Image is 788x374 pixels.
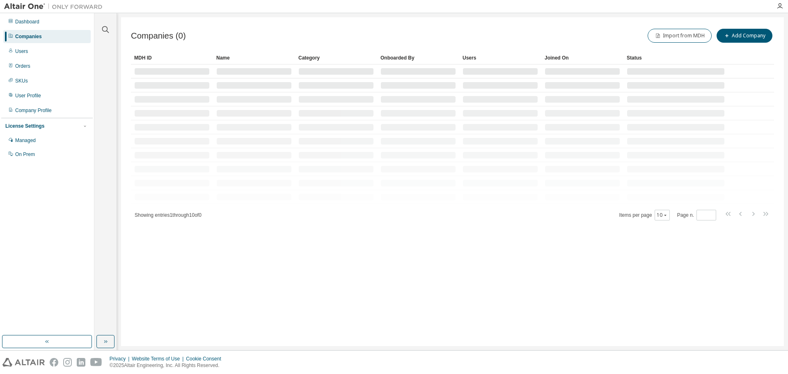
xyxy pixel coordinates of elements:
[77,358,85,367] img: linkedin.svg
[15,48,28,55] div: Users
[15,151,35,158] div: On Prem
[4,2,107,11] img: Altair One
[627,51,725,64] div: Status
[216,51,292,64] div: Name
[131,31,186,41] span: Companies (0)
[134,51,210,64] div: MDH ID
[545,51,620,64] div: Joined On
[380,51,456,64] div: Onboarded By
[90,358,102,367] img: youtube.svg
[132,356,186,362] div: Website Terms of Use
[15,33,42,40] div: Companies
[15,18,39,25] div: Dashboard
[110,356,132,362] div: Privacy
[63,358,72,367] img: instagram.svg
[5,123,44,129] div: License Settings
[15,92,41,99] div: User Profile
[648,29,712,43] button: Import from MDH
[15,137,36,144] div: Managed
[619,210,670,220] span: Items per page
[110,362,226,369] p: © 2025 Altair Engineering, Inc. All Rights Reserved.
[657,212,668,218] button: 10
[50,358,58,367] img: facebook.svg
[186,356,226,362] div: Cookie Consent
[135,212,202,218] span: Showing entries 1 through 10 of 0
[298,51,374,64] div: Category
[677,210,716,220] span: Page n.
[15,107,52,114] div: Company Profile
[15,78,28,84] div: SKUs
[2,358,45,367] img: altair_logo.svg
[463,51,538,64] div: Users
[15,63,30,69] div: Orders
[717,29,772,43] button: Add Company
